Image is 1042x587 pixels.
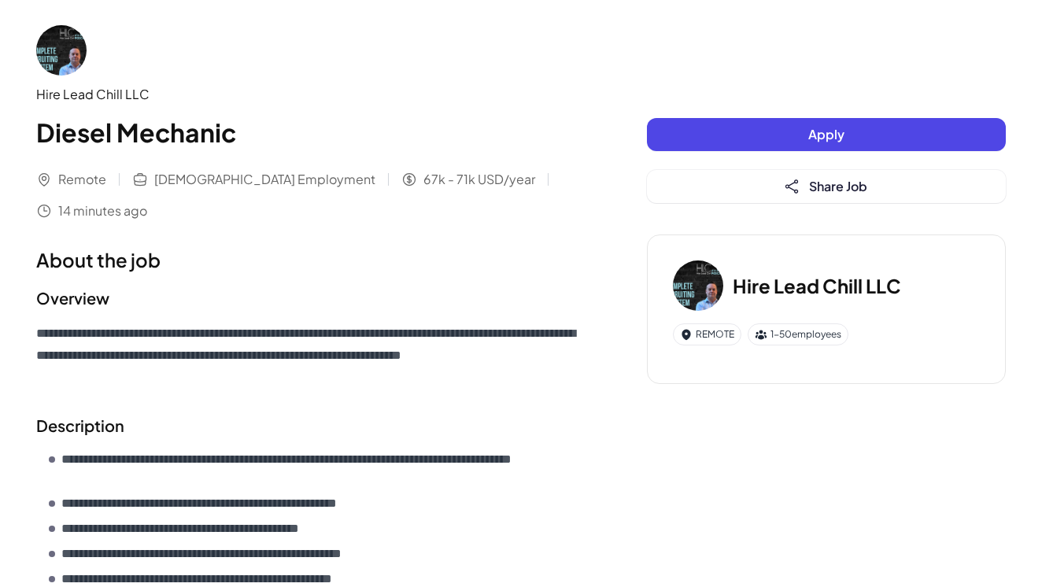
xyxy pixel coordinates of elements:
span: 14 minutes ago [58,201,147,220]
img: Hi [673,260,723,311]
button: Apply [647,118,1006,151]
div: REMOTE [673,323,741,345]
div: 1-50 employees [748,323,848,345]
h3: Hire Lead Chill LLC [733,271,901,300]
span: Remote [58,170,106,189]
img: Hi [36,25,87,76]
h1: Diesel Mechanic [36,113,584,151]
span: Share Job [809,178,867,194]
div: Hire Lead Chill LLC [36,85,584,104]
h2: Description [36,414,584,437]
h1: About the job [36,246,584,274]
button: Share Job [647,170,1006,203]
span: Apply [808,126,844,142]
span: 67k - 71k USD/year [423,170,535,189]
span: [DEMOGRAPHIC_DATA] Employment [154,170,375,189]
h2: Overview [36,286,584,310]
